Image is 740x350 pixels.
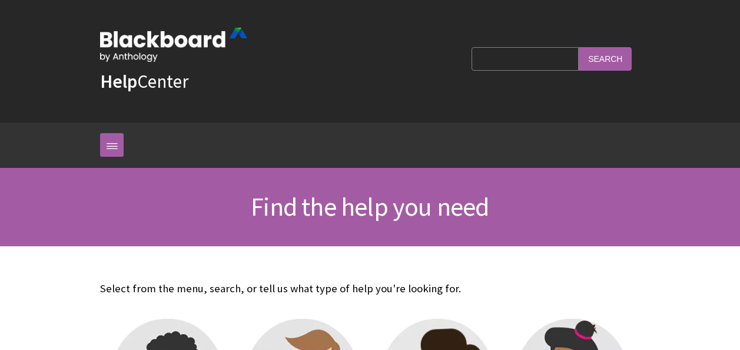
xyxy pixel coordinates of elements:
p: Select from the menu, search, or tell us what type of help you're looking for. [100,281,640,296]
span: Find the help you need [251,190,489,223]
a: HelpCenter [100,70,188,93]
strong: Help [100,70,137,93]
input: Search [579,47,632,70]
img: Blackboard by Anthology [100,28,247,62]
